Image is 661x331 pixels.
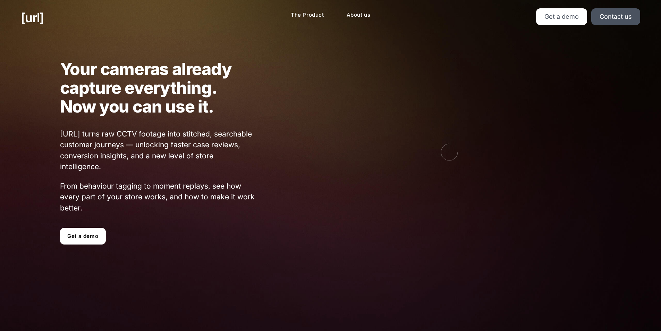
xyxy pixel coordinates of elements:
[591,8,640,25] a: Contact us
[60,181,256,214] span: From behaviour tagging to moment replays, see how every part of your store works, and how to make...
[60,60,256,116] h1: Your cameras already capture everything. Now you can use it.
[536,8,587,25] a: Get a demo
[285,8,330,22] a: The Product
[341,8,376,22] a: About us
[21,8,44,27] a: [URL]
[60,228,106,245] a: Get a demo
[60,129,256,172] span: [URL] turns raw CCTV footage into stitched, searchable customer journeys — unlocking faster case ...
